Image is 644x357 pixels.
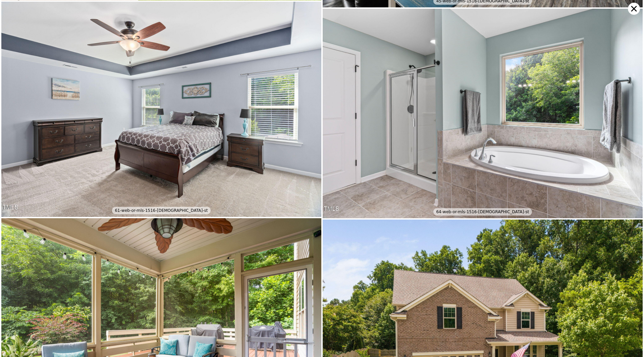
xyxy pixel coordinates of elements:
[433,208,532,216] div: 64-web-or-mls-1516-[DEMOGRAPHIC_DATA]-st
[112,207,210,214] div: 61-web-or-mls-1516-[DEMOGRAPHIC_DATA]-st
[1,2,321,217] img: 61-web-or-mls-1516-grace-church-st
[323,9,643,218] img: 64-web-or-mls-1516-grace-church-st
